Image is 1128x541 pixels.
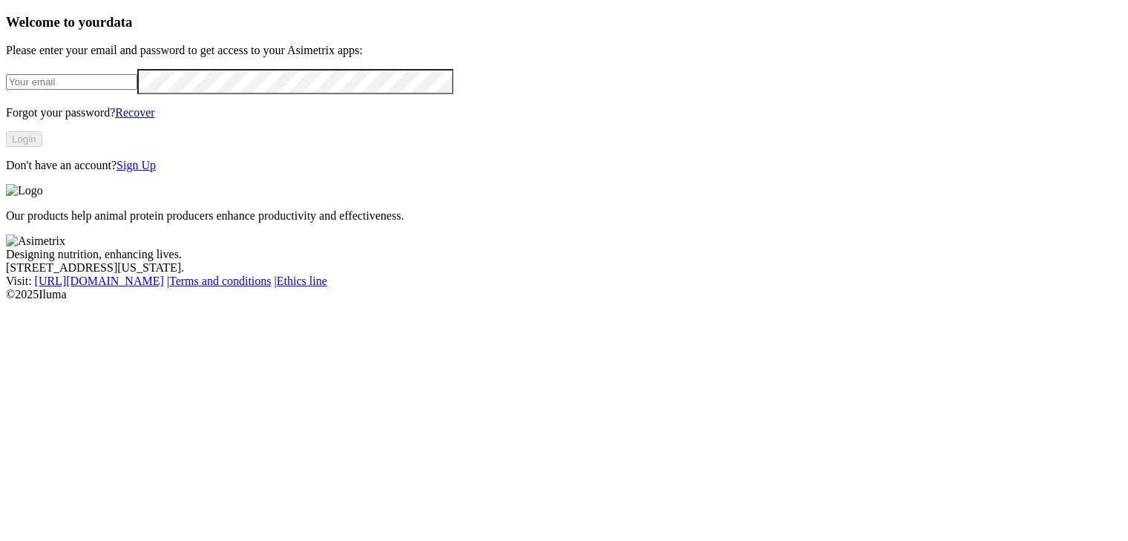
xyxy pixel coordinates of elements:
[6,209,1122,223] p: Our products help animal protein producers enhance productivity and effectiveness.
[6,131,42,147] button: Login
[6,248,1122,261] div: Designing nutrition, enhancing lives.
[6,184,43,197] img: Logo
[6,261,1122,275] div: [STREET_ADDRESS][US_STATE].
[35,275,164,287] a: [URL][DOMAIN_NAME]
[277,275,327,287] a: Ethics line
[169,275,272,287] a: Terms and conditions
[6,14,1122,30] h3: Welcome to your
[6,235,65,248] img: Asimetrix
[6,44,1122,57] p: Please enter your email and password to get access to your Asimetrix apps:
[6,275,1122,288] div: Visit : | |
[117,159,156,171] a: Sign Up
[6,159,1122,172] p: Don't have an account?
[115,106,154,119] a: Recover
[6,288,1122,301] div: © 2025 Iluma
[6,74,137,90] input: Your email
[106,14,132,30] span: data
[6,106,1122,119] p: Forgot your password?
